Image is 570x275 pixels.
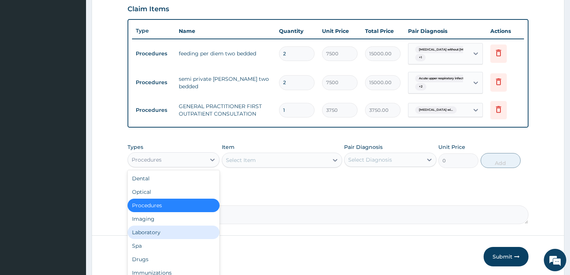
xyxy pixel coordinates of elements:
div: Minimize live chat window [123,4,141,22]
textarea: Type your message and hit 'Enter' [4,190,142,216]
span: [MEDICAL_DATA] wi... [415,106,457,114]
label: Unit Price [438,143,465,151]
th: Actions [487,24,524,39]
label: Types [128,144,143,150]
td: Procedures [132,103,175,117]
span: + 1 [415,54,426,61]
div: Dental [128,172,220,185]
div: Optical [128,185,220,199]
button: Add [481,153,521,168]
td: feeding per diem two bedded [175,46,276,61]
div: Laboratory [128,226,220,239]
th: Type [132,24,175,38]
label: Item [222,143,235,151]
span: [MEDICAL_DATA] without [MEDICAL_DATA] [415,46,491,54]
td: Procedures [132,76,175,89]
th: Unit Price [318,24,361,39]
div: Select Diagnosis [348,156,392,164]
td: Procedures [132,47,175,61]
h3: Claim Items [128,5,169,13]
div: Procedures [132,156,162,164]
div: Imaging [128,212,220,226]
span: We're online! [43,87,103,163]
th: Pair Diagnosis [404,24,487,39]
td: semi private [PERSON_NAME] two bedded [175,71,276,94]
img: d_794563401_company_1708531726252_794563401 [14,37,30,56]
button: Submit [484,247,528,266]
span: Acute upper respiratory infect... [415,75,469,82]
td: GENERAL PRACTITIONER FIRST OUTPATIENT CONSULTATION [175,99,276,121]
div: Spa [128,239,220,253]
span: + 2 [415,83,426,91]
div: Chat with us now [39,42,126,52]
div: Procedures [128,199,220,212]
th: Name [175,24,276,39]
div: Select Item [226,156,256,164]
label: Comment [128,195,529,201]
th: Quantity [275,24,318,39]
label: Pair Diagnosis [344,143,383,151]
th: Total Price [361,24,404,39]
div: Drugs [128,253,220,266]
